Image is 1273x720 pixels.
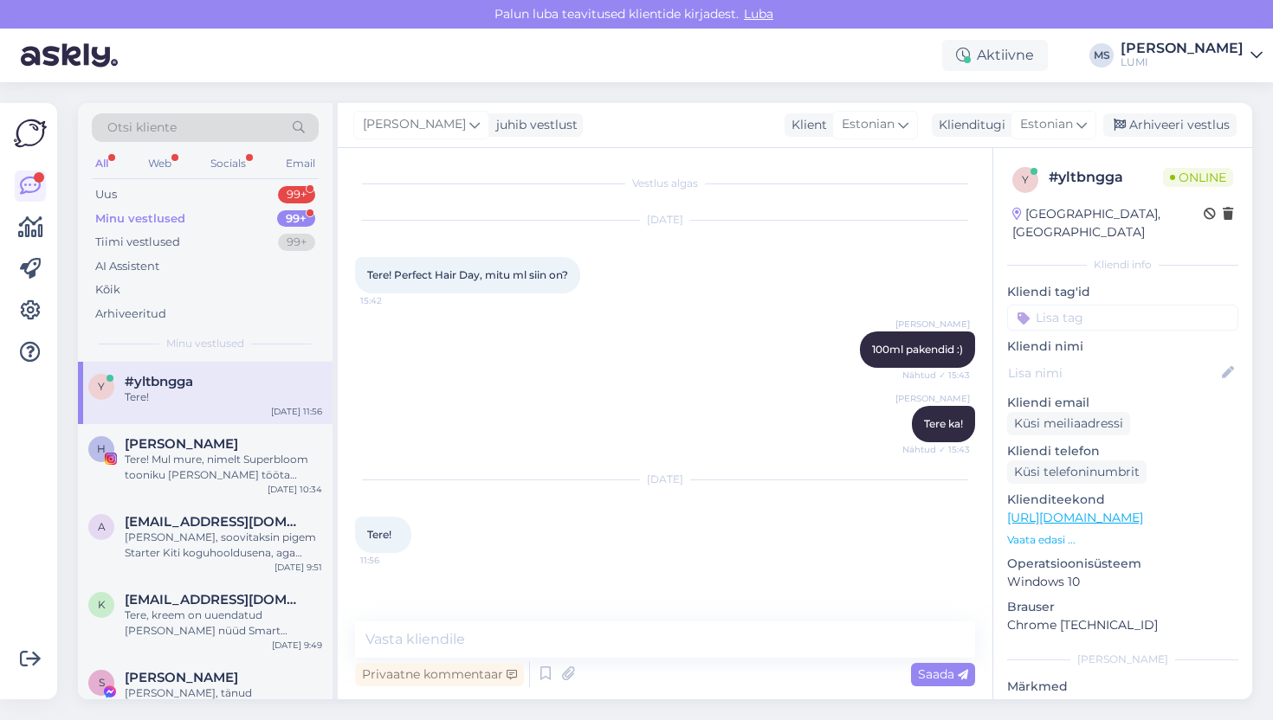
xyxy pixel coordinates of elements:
[92,152,112,175] div: All
[1007,616,1238,634] p: Chrome [TECHNICAL_ID]
[95,234,180,251] div: Tiimi vestlused
[1007,283,1238,301] p: Kliendi tag'id
[98,520,106,533] span: a
[1121,42,1244,55] div: [PERSON_NAME]
[895,318,970,331] span: [PERSON_NAME]
[1020,115,1073,134] span: Estonian
[125,685,322,717] div: [PERSON_NAME], tänud pöördumast. Tegelikult on meil klientide arvustused sellele tootele olemas l...
[282,152,319,175] div: Email
[1007,491,1238,509] p: Klienditeekond
[1007,305,1238,331] input: Lisa tag
[785,116,827,134] div: Klient
[271,405,322,418] div: [DATE] 11:56
[355,472,975,487] div: [DATE]
[107,119,177,137] span: Otsi kliente
[275,561,322,574] div: [DATE] 9:51
[367,268,568,281] span: Tere! Perfect Hair Day, mitu ml siin on?
[360,294,425,307] span: 15:42
[1103,113,1237,137] div: Arhiveeri vestlus
[918,666,968,682] span: Saada
[1007,257,1238,273] div: Kliendi info
[278,234,315,251] div: 99+
[355,663,524,686] div: Privaatne kommentaar
[272,639,322,652] div: [DATE] 9:49
[1121,42,1263,69] a: [PERSON_NAME]LUMI
[98,598,106,611] span: k
[97,442,106,455] span: H
[95,258,159,275] div: AI Assistent
[739,6,779,22] span: Luba
[1008,363,1218,382] input: Lisa nimi
[1089,43,1114,67] div: MS
[1022,173,1029,186] span: y
[277,210,315,228] div: 99+
[166,336,244,351] span: Minu vestlused
[268,483,322,496] div: [DATE] 10:34
[872,343,963,356] span: 100ml pakendid :)
[902,369,970,382] span: Nähtud ✓ 15:43
[14,117,47,150] img: Askly Logo
[1007,652,1238,667] div: [PERSON_NAME]
[1007,412,1130,435] div: Küsi meiliaadressi
[360,554,425,567] span: 11:56
[1007,598,1238,616] p: Brauser
[125,452,322,483] div: Tere! Mul mure, nimelt Superbloom tooniku [PERSON_NAME] tööta enam :(
[125,670,238,685] span: Siiri Nool
[125,436,238,452] span: Heli Mäesepp
[125,514,305,530] span: annikaremmelgas8@gmail.com
[1007,532,1238,548] p: Vaata edasi ...
[1163,168,1233,187] span: Online
[95,305,166,323] div: Arhiveeritud
[355,212,975,228] div: [DATE]
[278,186,315,203] div: 99+
[1007,510,1143,525] a: [URL][DOMAIN_NAME]
[932,116,1005,134] div: Klienditugi
[125,592,305,607] span: kristiina.vaardt@gmail.com
[1007,460,1147,484] div: Küsi telefoninumbrit
[489,116,578,134] div: juhib vestlust
[1007,573,1238,591] p: Windows 10
[1007,678,1238,696] p: Märkmed
[99,676,105,689] span: S
[367,528,391,541] span: Tere!
[207,152,249,175] div: Socials
[1049,167,1163,188] div: # yltbngga
[924,417,963,430] span: Tere ka!
[1121,55,1244,69] div: LUMI
[125,607,322,639] div: Tere, kreem on uuendatud [PERSON_NAME] nüüd Smart Brighterina müügis :)
[95,186,117,203] div: Uus
[145,152,175,175] div: Web
[355,176,975,191] div: Vestlus algas
[1007,394,1238,412] p: Kliendi email
[363,115,466,134] span: [PERSON_NAME]
[95,210,185,228] div: Minu vestlused
[902,443,970,456] span: Nähtud ✓ 15:43
[1007,442,1238,460] p: Kliendi telefon
[95,281,120,299] div: Kõik
[842,115,895,134] span: Estonian
[1007,555,1238,573] p: Operatsioonisüsteem
[895,392,970,405] span: [PERSON_NAME]
[98,380,105,393] span: y
[125,530,322,561] div: [PERSON_NAME], soovitaksin pigem Starter Kiti koguhooldusena, aga rosaatseale teeb kindlasti head...
[125,374,193,389] span: #yltbngga
[1007,337,1238,356] p: Kliendi nimi
[1012,205,1204,241] div: [GEOGRAPHIC_DATA], [GEOGRAPHIC_DATA]
[125,389,322,405] div: Tere!
[942,40,1048,71] div: Aktiivne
